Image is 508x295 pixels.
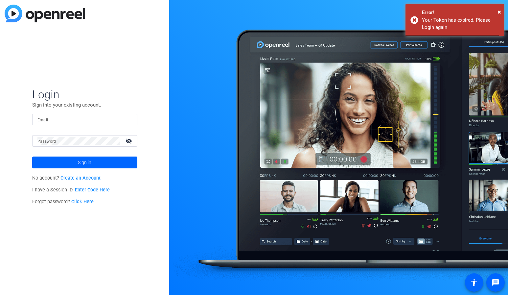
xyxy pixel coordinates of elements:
[122,136,137,146] mat-icon: visibility_off
[470,279,478,286] mat-icon: accessibility
[422,9,499,16] div: Error!
[71,199,94,205] a: Click Here
[492,279,499,286] mat-icon: message
[37,115,132,123] input: Enter Email Address
[32,199,94,205] span: Forgot password?
[32,175,101,181] span: No account?
[37,139,56,144] mat-label: Password
[32,87,137,101] span: Login
[32,187,110,193] span: I have a Session ID.
[60,175,101,181] a: Create an Account
[78,154,91,171] span: Sign in
[497,7,501,17] button: Close
[422,16,499,31] div: Your Token has expired. Please Login again
[32,157,137,168] button: Sign in
[37,118,48,122] mat-label: Email
[32,101,137,109] p: Sign into your existing account.
[497,8,501,16] span: ×
[75,187,110,193] a: Enter Code Here
[5,5,85,22] img: blue-gradient.svg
